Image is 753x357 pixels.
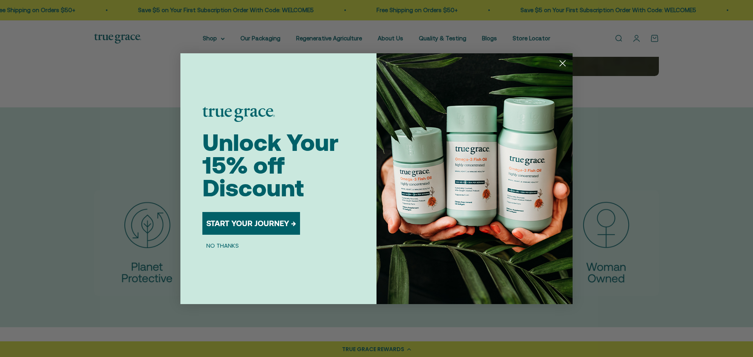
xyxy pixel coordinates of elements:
button: START YOUR JOURNEY → [202,212,300,235]
img: 098727d5-50f8-4f9b-9554-844bb8da1403.jpeg [376,53,573,304]
button: NO THANKS [202,241,243,250]
button: Close dialog [556,56,569,70]
img: logo placeholder [202,107,275,122]
span: Unlock Your 15% off Discount [202,129,338,201]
